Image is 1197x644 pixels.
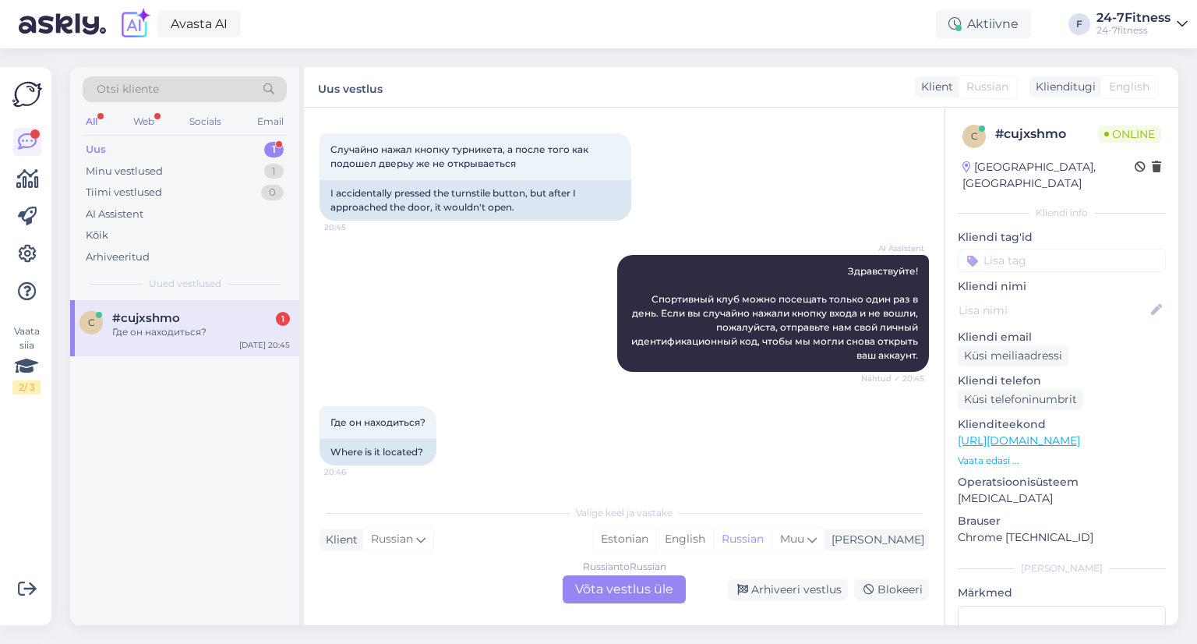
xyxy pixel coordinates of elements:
[86,185,162,200] div: Tiimi vestlused
[12,380,41,395] div: 2 / 3
[1029,79,1096,95] div: Klienditugi
[149,277,221,291] span: Uued vestlused
[958,585,1166,601] p: Märkmed
[324,221,383,233] span: 20:45
[958,433,1080,448] a: [URL][DOMAIN_NAME]
[1068,13,1090,35] div: F
[915,79,953,95] div: Klient
[958,345,1068,366] div: Küsi meiliaadressi
[958,206,1166,220] div: Kliendi info
[186,111,224,132] div: Socials
[593,528,656,551] div: Estonian
[86,228,108,243] div: Kõik
[86,142,106,157] div: Uus
[320,532,358,548] div: Klient
[97,81,159,97] span: Otsi kliente
[825,532,924,548] div: [PERSON_NAME]
[130,111,157,132] div: Web
[261,185,284,200] div: 0
[1096,24,1171,37] div: 24-7fitness
[958,229,1166,246] p: Kliendi tag'id
[1098,126,1161,143] span: Online
[958,490,1166,507] p: [MEDICAL_DATA]
[330,416,425,428] span: Где он находиться?
[563,575,686,603] div: Võta vestlus üle
[320,180,631,221] div: I accidentally pressed the turnstile button, but after I approached the door, it wouldn't open.
[12,80,42,109] img: Askly Logo
[966,79,1008,95] span: Russian
[958,249,1166,272] input: Lisa tag
[320,506,929,520] div: Valige keel ja vastake
[118,8,151,41] img: explore-ai
[958,561,1166,575] div: [PERSON_NAME]
[320,439,436,465] div: Where is it located?
[264,164,284,179] div: 1
[86,164,163,179] div: Minu vestlused
[86,207,143,222] div: AI Assistent
[1096,12,1171,24] div: 24-7Fitness
[958,389,1083,410] div: Küsi telefoninumbrit
[157,11,241,37] a: Avasta AI
[112,311,180,325] span: #cujxshmo
[254,111,287,132] div: Email
[264,142,284,157] div: 1
[86,249,150,265] div: Arhiveeritud
[371,531,413,548] span: Russian
[866,242,924,254] span: AI Assistent
[958,373,1166,389] p: Kliendi telefon
[861,373,924,384] span: Nähtud ✓ 20:45
[958,329,1166,345] p: Kliendi email
[995,125,1098,143] div: # cujxshmo
[1109,79,1149,95] span: English
[962,159,1135,192] div: [GEOGRAPHIC_DATA], [GEOGRAPHIC_DATA]
[854,579,929,600] div: Blokeeri
[713,528,772,551] div: Russian
[728,579,848,600] div: Arhiveeri vestlus
[324,466,383,478] span: 20:46
[958,474,1166,490] p: Operatsioonisüsteem
[958,454,1166,468] p: Vaata edasi ...
[958,416,1166,433] p: Klienditeekond
[958,513,1166,529] p: Brauser
[936,10,1031,38] div: Aktiivne
[959,302,1148,319] input: Lisa nimi
[318,76,383,97] label: Uus vestlus
[112,325,290,339] div: Где он находиться?
[276,312,290,326] div: 1
[631,265,920,361] span: Здравствуйте! Спортивный клуб можно посещать только один раз в день. Если вы случайно нажали кноп...
[88,317,95,328] span: c
[780,532,804,546] span: Muu
[656,528,713,551] div: English
[239,339,290,351] div: [DATE] 20:45
[1096,12,1188,37] a: 24-7Fitness24-7fitness
[958,529,1166,546] p: Chrome [TECHNICAL_ID]
[83,111,101,132] div: All
[958,278,1166,295] p: Kliendi nimi
[12,324,41,395] div: Vaata siia
[330,143,591,169] span: Случайно нажал кнопку турникета, а после того как подошел дверьу же не открываеться
[971,130,978,142] span: c
[583,560,666,574] div: Russian to Russian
